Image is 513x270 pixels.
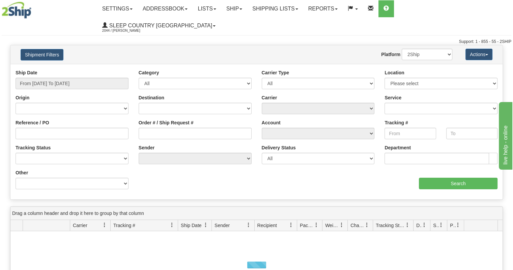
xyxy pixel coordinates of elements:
[446,128,497,139] input: To
[402,219,413,231] a: Tracking Status filter column settings
[16,69,37,76] label: Ship Date
[384,94,401,101] label: Service
[99,219,110,231] a: Carrier filter column settings
[247,0,303,17] a: Shipping lists
[419,178,497,189] input: Search
[16,119,49,126] label: Reference / PO
[16,169,28,176] label: Other
[193,0,221,17] a: Lists
[10,207,503,220] div: grid grouping header
[384,119,408,126] label: Tracking #
[138,0,193,17] a: Addressbook
[102,27,153,34] span: 2044 / [PERSON_NAME]
[262,119,281,126] label: Account
[384,69,404,76] label: Location
[113,222,135,229] span: Tracking #
[361,219,373,231] a: Charge filter column settings
[108,23,212,28] span: Sleep Country [GEOGRAPHIC_DATA]
[139,94,164,101] label: Destination
[97,17,221,34] a: Sleep Country [GEOGRAPHIC_DATA] 2044 / [PERSON_NAME]
[285,219,297,231] a: Recipient filter column settings
[2,2,31,19] img: logo2044.jpg
[262,69,289,76] label: Carrier Type
[303,0,343,17] a: Reports
[435,219,447,231] a: Shipment Issues filter column settings
[381,51,400,58] label: Platform
[325,222,339,229] span: Weight
[257,222,277,229] span: Recipient
[300,222,314,229] span: Packages
[376,222,405,229] span: Tracking Status
[2,39,511,45] div: Support: 1 - 855 - 55 - 2SHIP
[139,144,154,151] label: Sender
[350,222,365,229] span: Charge
[419,219,430,231] a: Delivery Status filter column settings
[384,128,436,139] input: From
[433,222,439,229] span: Shipment Issues
[166,219,178,231] a: Tracking # filter column settings
[181,222,201,229] span: Ship Date
[16,94,29,101] label: Origin
[139,69,159,76] label: Category
[243,219,254,231] a: Sender filter column settings
[200,219,211,231] a: Ship Date filter column settings
[262,144,296,151] label: Delivery Status
[139,119,194,126] label: Order # / Ship Request #
[452,219,464,231] a: Pickup Status filter column settings
[450,222,456,229] span: Pickup Status
[465,49,492,60] button: Actions
[262,94,277,101] label: Carrier
[5,4,62,12] div: live help - online
[336,219,347,231] a: Weight filter column settings
[21,49,63,60] button: Shipment Filters
[97,0,138,17] a: Settings
[73,222,87,229] span: Carrier
[497,100,512,169] iframe: chat widget
[384,144,411,151] label: Department
[16,144,51,151] label: Tracking Status
[311,219,322,231] a: Packages filter column settings
[416,222,422,229] span: Delivery Status
[221,0,247,17] a: Ship
[215,222,230,229] span: Sender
